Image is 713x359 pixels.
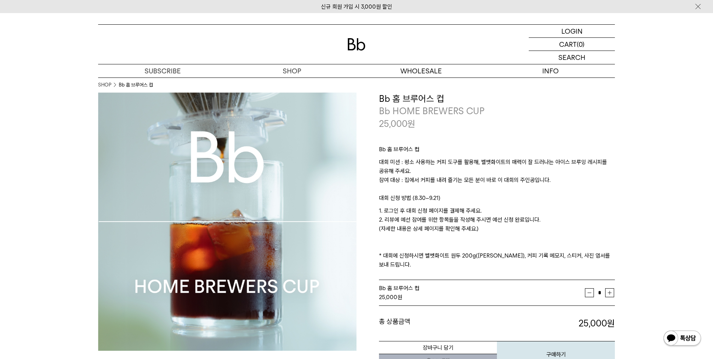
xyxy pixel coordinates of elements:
img: Bb 홈 브루어스 컵 [98,92,356,351]
button: 장바구니 담기 [379,341,497,354]
a: SHOP [227,64,356,77]
dt: 총 상품금액 [379,317,497,330]
h3: Bb 홈 브루어스 컵 [379,92,615,105]
p: 대회 신청 방법 (8.30~9.21) [379,194,615,206]
b: 원 [607,318,615,329]
button: 증가 [605,288,614,297]
p: INFO [486,64,615,77]
p: Bb 홈 브루어스 컵 [379,145,615,158]
p: 25,000 [379,118,415,130]
p: WHOLESALE [356,64,486,77]
a: 신규 회원 가입 시 3,000원 할인 [321,3,392,10]
button: 감소 [585,288,594,297]
span: Bb 홈 브루어스 컵 [379,285,419,292]
a: LOGIN [529,25,615,38]
p: CART [559,38,577,51]
a: SHOP [98,81,111,89]
p: LOGIN [561,25,583,37]
p: (0) [577,38,585,51]
a: CART (0) [529,38,615,51]
strong: 25,000 [379,294,397,301]
a: SUBSCRIBE [98,64,227,77]
p: 1. 로그인 후 대회 신청 페이지를 결제해 주세요. 2. 리뷰에 예선 참여를 위한 항목들을 작성해 주시면 예선 신청 완료입니다. (자세한 내용은 상세 페이지를 확인해 주세요.... [379,206,615,269]
p: Bb HOME BREWERS CUP [379,105,615,118]
span: 원 [407,118,415,129]
li: Bb 홈 브루어스 컵 [119,81,153,89]
img: 로고 [348,38,365,51]
img: 카카오톡 채널 1:1 채팅 버튼 [663,330,702,348]
strong: 25,000 [579,318,615,329]
div: 원 [379,293,585,302]
p: 대회 미션 : 평소 사용하는 커피 도구를 활용해, 벨벳화이트의 매력이 잘 드러나는 아이스 브루잉 레시피를 공유해 주세요. 참여 대상 : 집에서 커피를 내려 즐기는 모든 분이 ... [379,158,615,194]
p: SEARCH [558,51,585,64]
